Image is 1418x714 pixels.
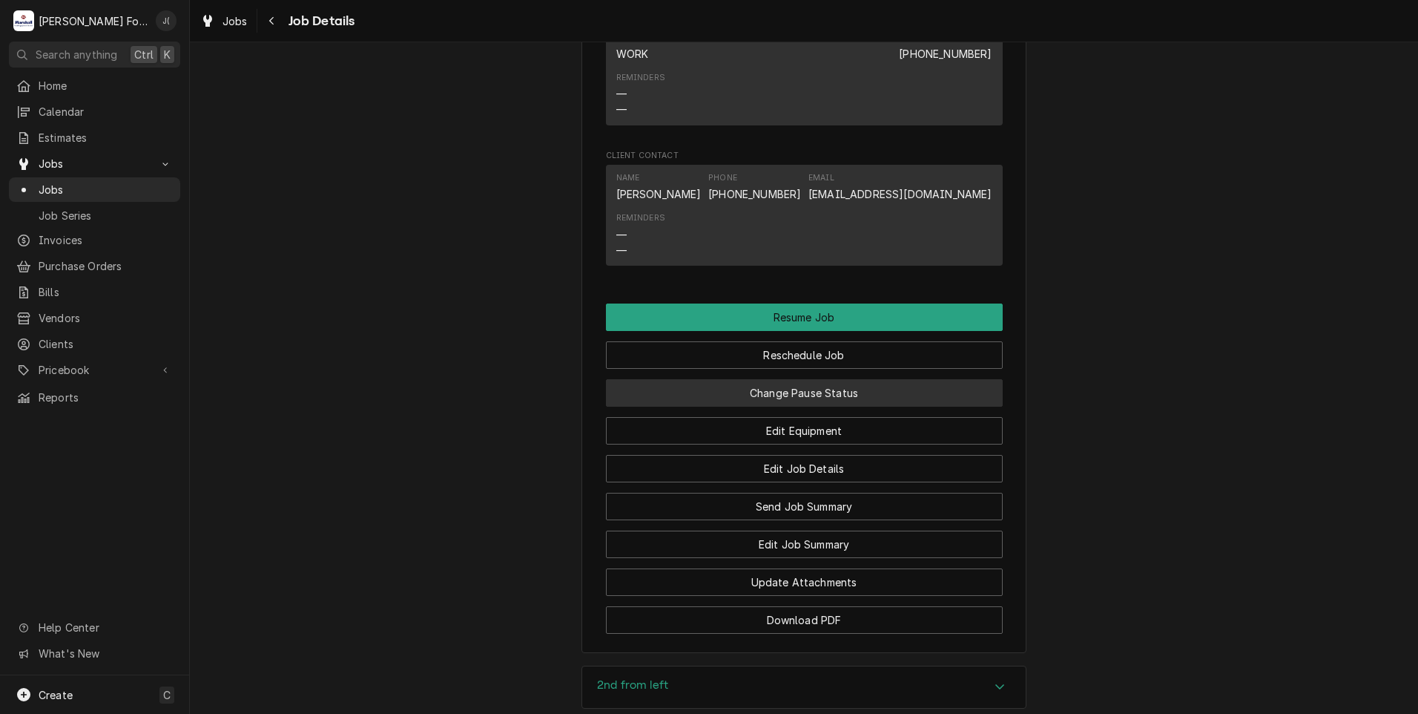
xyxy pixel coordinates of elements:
button: Accordion Details Expand Trigger [582,666,1026,708]
h3: 2nd from left [597,678,668,692]
a: Go to Help Center [9,615,180,640]
div: Phone [708,172,801,202]
div: Location Contact List [606,24,1003,132]
div: Button Group Row [606,445,1003,482]
span: Create [39,689,73,701]
span: C [163,687,171,703]
div: — [616,227,627,243]
button: Edit Equipment [606,417,1003,445]
div: Marshall Food Equipment Service's Avatar [13,10,34,31]
div: Contact [606,165,1003,266]
div: Button Group Row [606,304,1003,331]
span: Job Details [284,11,355,31]
a: Jobs [9,177,180,202]
span: K [164,47,171,62]
div: Button Group Row [606,482,1003,520]
button: Navigate back [260,9,284,33]
a: Reports [9,385,180,410]
span: Home [39,78,173,94]
span: Estimates [39,130,173,145]
div: — [616,243,627,258]
a: Go to Jobs [9,151,180,176]
div: Location Contact [606,10,1003,132]
div: Button Group Row [606,520,1003,558]
span: Job Series [39,208,173,223]
a: Home [9,73,180,98]
div: WORK [616,46,649,62]
div: Name [616,32,649,62]
span: Jobs [39,156,151,171]
div: Button Group Row [606,558,1003,596]
a: Invoices [9,228,180,252]
div: 2nd from left [581,666,1026,709]
button: Search anythingCtrlK [9,42,180,68]
div: Accordion Header [582,666,1026,708]
a: [EMAIL_ADDRESS][DOMAIN_NAME] [808,188,992,200]
div: Reminders [616,72,665,84]
span: Calendar [39,104,173,119]
div: — [616,86,627,102]
button: Change Pause Status [606,379,1003,407]
span: Reports [39,390,173,405]
a: Jobs [194,9,254,33]
div: M [13,10,34,31]
div: Reminders [616,212,665,258]
div: Client Contact [606,150,1003,272]
button: Edit Job Summary [606,531,1003,558]
div: Client Contact List [606,165,1003,273]
span: Clients [39,336,173,352]
div: Email [808,172,834,184]
a: Clients [9,332,180,356]
div: — [616,102,627,117]
span: Search anything [36,47,117,62]
div: Phone [899,32,992,62]
a: Vendors [9,306,180,330]
div: Button Group [606,304,1003,634]
div: Name [616,172,640,184]
div: Contact [606,24,1003,125]
span: Invoices [39,232,173,248]
a: Job Series [9,203,180,228]
div: Name [616,172,702,202]
a: Go to Pricebook [9,358,180,382]
span: Vendors [39,310,173,326]
span: Purchase Orders [39,258,173,274]
div: Button Group Row [606,369,1003,407]
div: Button Group Row [606,407,1003,445]
div: Reminders [616,212,665,224]
a: [PHONE_NUMBER] [899,48,992,60]
a: Go to What's New [9,641,180,666]
span: Jobs [222,13,248,29]
div: Email [808,172,992,202]
button: Resume Job [606,304,1003,331]
div: Button Group Row [606,596,1003,634]
span: Help Center [39,620,171,635]
span: Bills [39,284,173,300]
span: Pricebook [39,362,151,378]
button: Edit Job Details [606,455,1003,482]
a: Bills [9,280,180,304]
div: Phone [708,172,737,184]
button: Update Attachments [606,569,1003,596]
a: [PHONE_NUMBER] [708,188,801,200]
a: Estimates [9,125,180,150]
button: Reschedule Job [606,341,1003,369]
div: Jeff Debigare (109)'s Avatar [156,10,177,31]
div: [PERSON_NAME] Food Equipment Service [39,13,148,29]
span: Ctrl [134,47,154,62]
span: Client Contact [606,150,1003,162]
button: Download PDF [606,606,1003,634]
div: J( [156,10,177,31]
div: [PERSON_NAME] [616,186,702,202]
button: Send Job Summary [606,493,1003,520]
span: What's New [39,646,171,661]
div: Reminders [616,72,665,117]
a: Calendar [9,99,180,124]
span: Jobs [39,182,173,197]
a: Purchase Orders [9,254,180,278]
div: Button Group Row [606,331,1003,369]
